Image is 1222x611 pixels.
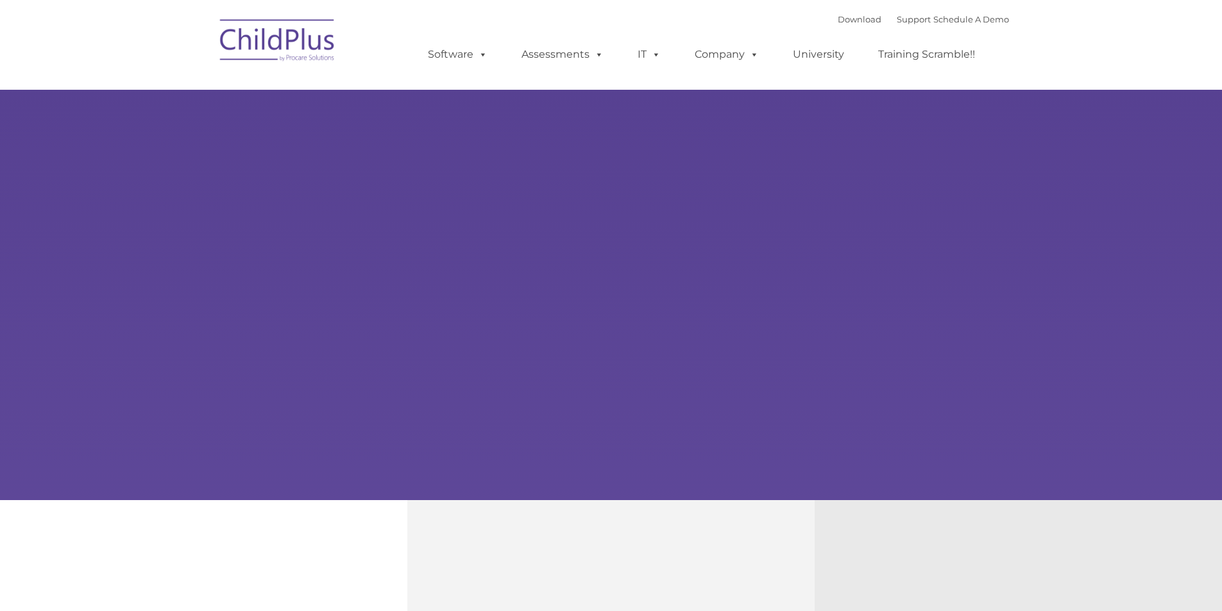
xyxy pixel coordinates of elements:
[897,14,931,24] a: Support
[509,42,616,67] a: Assessments
[933,14,1009,24] a: Schedule A Demo
[214,10,342,74] img: ChildPlus by Procare Solutions
[625,42,674,67] a: IT
[780,42,857,67] a: University
[415,42,500,67] a: Software
[838,14,1009,24] font: |
[838,14,881,24] a: Download
[682,42,772,67] a: Company
[865,42,988,67] a: Training Scramble!!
